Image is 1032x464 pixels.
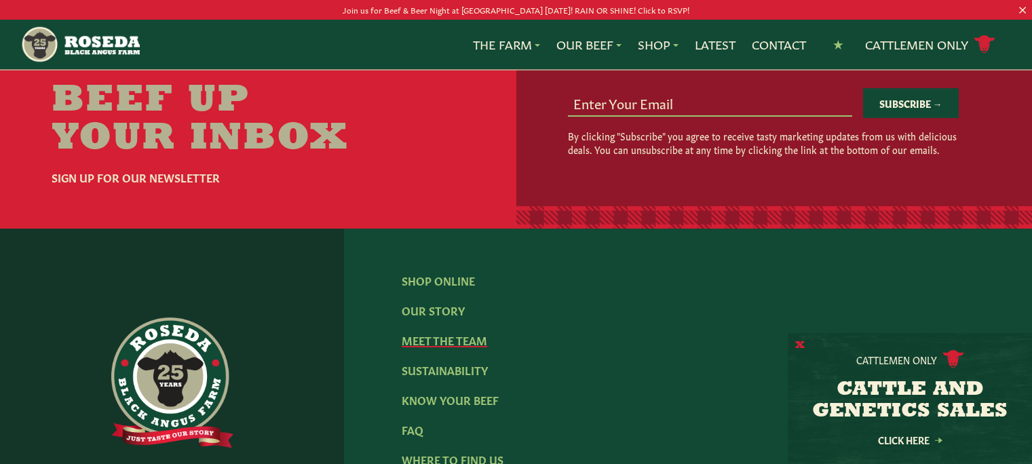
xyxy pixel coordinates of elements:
a: Know Your Beef [402,392,499,407]
button: Subscribe → [863,88,959,118]
a: Sustainability [402,362,488,377]
a: Contact [752,36,806,54]
img: https://roseda.com/wp-content/uploads/2021/06/roseda-25-full@2x.png [111,317,233,448]
a: The Farm [473,36,540,54]
a: Click Here [849,436,971,444]
h3: CATTLE AND GENETICS SALES [805,379,1015,423]
a: Shop [638,36,679,54]
img: cattle-icon.svg [942,350,964,368]
a: Meet The Team [402,332,487,347]
p: By clicking "Subscribe" you agree to receive tasty marketing updates from us with delicious deals... [568,129,959,156]
p: Cattlemen Only [856,353,937,366]
p: Join us for Beef & Beer Night at [GEOGRAPHIC_DATA] [DATE]! RAIN OR SHINE! Click to RSVP! [52,3,980,17]
button: X [795,339,805,353]
a: Cattlemen Only [865,33,995,56]
a: Our Beef [556,36,622,54]
input: Enter Your Email [568,90,852,115]
a: Shop Online [402,273,475,288]
a: FAQ [402,422,423,437]
a: Latest [695,36,735,54]
img: https://roseda.com/wp-content/uploads/2021/05/roseda-25-header.png [20,25,139,64]
h6: Sign Up For Our Newsletter [52,169,399,185]
nav: Main Navigation [20,20,1011,69]
a: Our Story [402,303,465,317]
h2: Beef Up Your Inbox [52,82,399,158]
